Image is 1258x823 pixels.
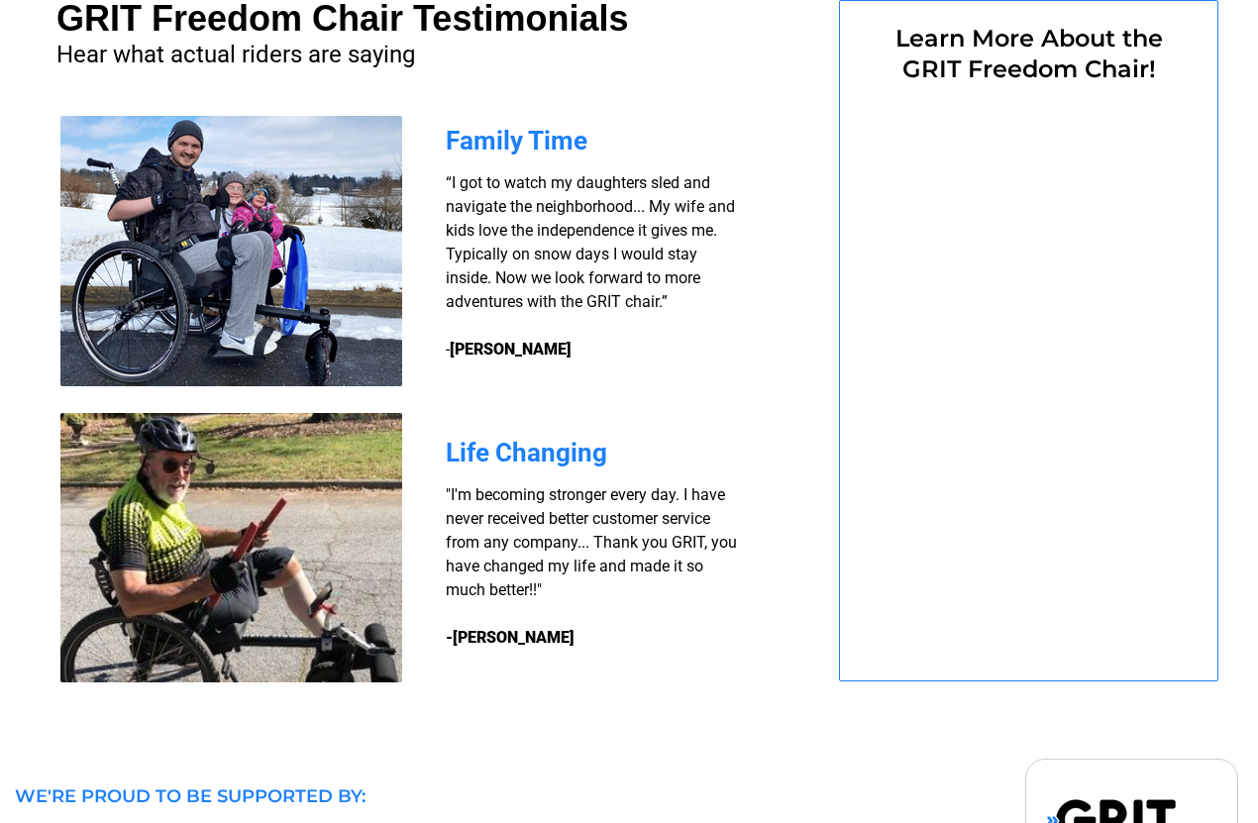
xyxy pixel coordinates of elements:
span: “I got to watch my daughters sled and navigate the neighborhood... My wife and kids love the inde... [446,173,735,359]
span: Learn More About the GRIT Freedom Chair! [895,24,1163,83]
span: Life Changing [446,438,607,467]
span: Family Time [446,126,587,155]
strong: -[PERSON_NAME] [446,628,575,647]
span: Hear what actual riders are saying [56,41,415,68]
iframe: Form 0 [873,96,1185,635]
strong: [PERSON_NAME] [450,340,572,359]
span: WE'RE PROUD TO BE SUPPORTED BY: [15,785,366,807]
span: "I'm becoming stronger every day. I have never received better customer service from any company.... [446,485,737,599]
